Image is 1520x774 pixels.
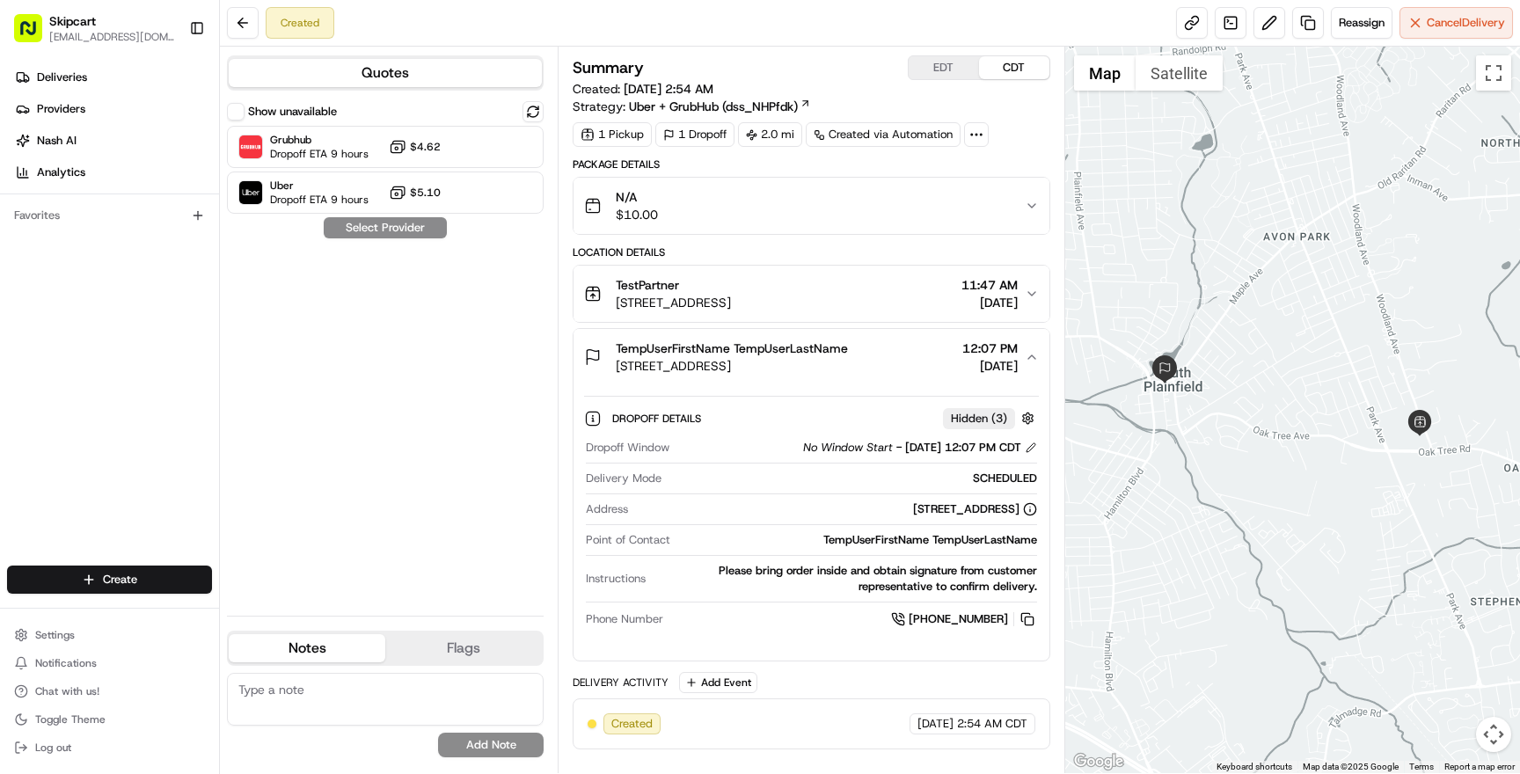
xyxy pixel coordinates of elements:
button: Notes [229,634,385,662]
span: [DATE] 12:07 PM CDT [905,440,1021,456]
div: Start new chat [60,168,289,186]
h3: Summary [573,60,644,76]
span: Toggle Theme [35,712,106,727]
span: [DATE] 2:54 AM [624,81,713,97]
span: [DATE] [961,294,1018,311]
input: Clear [46,113,290,132]
span: Delivery Mode [586,471,661,486]
span: Dropoff Details [612,412,705,426]
div: Location Details [573,245,1049,259]
a: 📗Knowledge Base [11,248,142,280]
span: Providers [37,101,85,117]
span: Knowledge Base [35,255,135,273]
div: Please bring order inside and obtain signature from customer representative to confirm delivery. [653,563,1036,595]
img: Google [1070,750,1128,773]
span: Created [611,716,653,732]
span: 2:54 AM CDT [957,716,1027,732]
button: Flags [385,634,542,662]
button: TestPartner[STREET_ADDRESS]11:47 AM[DATE] [574,266,1049,322]
a: Terms (opens in new tab) [1409,762,1434,771]
span: $4.62 [410,140,441,154]
button: Map camera controls [1476,717,1511,752]
a: Created via Automation [806,122,961,147]
span: - [896,440,902,456]
button: Hidden (3) [943,407,1039,429]
span: Uber + GrubHub (dss_NHPfdk) [629,98,798,115]
img: Uber [239,181,262,204]
span: Deliveries [37,69,87,85]
button: TempUserFirstName TempUserLastName[STREET_ADDRESS]12:07 PM[DATE] [574,329,1049,385]
span: Address [586,501,628,517]
button: Show satellite imagery [1136,55,1223,91]
span: [STREET_ADDRESS] [616,294,731,311]
button: Quotes [229,59,542,87]
span: Phone Number [586,611,663,627]
button: [EMAIL_ADDRESS][DOMAIN_NAME] [49,30,175,44]
button: CDT [979,56,1049,79]
div: 1 Dropoff [655,122,734,147]
span: [PHONE_NUMBER] [909,611,1008,627]
button: Keyboard shortcuts [1217,761,1292,773]
span: Settings [35,628,75,642]
span: Dropoff ETA 9 hours [270,193,369,207]
div: Favorites [7,201,212,230]
div: TempUserFirstName TempUserLastName[STREET_ADDRESS]12:07 PM[DATE] [574,385,1049,661]
button: CancelDelivery [1399,7,1513,39]
div: 💻 [149,257,163,271]
span: Uber [270,179,369,193]
div: We're available if you need us! [60,186,223,200]
span: N/A [616,188,658,206]
div: 2.0 mi [738,122,802,147]
span: No Window Start [803,440,893,456]
div: Package Details [573,157,1049,172]
label: Show unavailable [248,104,337,120]
span: $10.00 [616,206,658,223]
img: Nash [18,18,53,53]
button: Chat with us! [7,679,212,704]
span: Instructions [586,571,646,587]
button: Toggle fullscreen view [1476,55,1511,91]
span: Cancel Delivery [1427,15,1505,31]
span: Hidden ( 3 ) [951,411,1007,427]
span: Create [103,572,137,588]
button: $4.62 [389,138,441,156]
span: TestPartner [616,276,679,294]
div: 1 Pickup [573,122,652,147]
a: Nash AI [7,127,219,155]
a: 💻API Documentation [142,248,289,280]
span: API Documentation [166,255,282,273]
div: 📗 [18,257,32,271]
span: [DATE] [917,716,954,732]
button: Start new chat [299,173,320,194]
span: Chat with us! [35,684,99,698]
button: Settings [7,623,212,647]
a: Analytics [7,158,219,186]
button: $5.10 [389,184,441,201]
span: Dropoff ETA 9 hours [270,147,369,161]
span: Notifications [35,656,97,670]
span: Dropoff Window [586,440,669,456]
button: Create [7,566,212,594]
span: Created: [573,80,713,98]
a: Report a map error [1444,762,1515,771]
p: Welcome 👋 [18,70,320,99]
span: Nash AI [37,133,77,149]
div: Strategy: [573,98,811,115]
div: Delivery Activity [573,675,669,690]
button: Add Event [679,672,757,693]
span: Skipcart [49,12,96,30]
span: $5.10 [410,186,441,200]
img: 1736555255976-a54dd68f-1ca7-489b-9aae-adbdc363a1c4 [18,168,49,200]
span: 12:07 PM [962,340,1018,357]
a: [PHONE_NUMBER] [891,610,1037,629]
span: Pylon [175,298,213,311]
span: Map data ©2025 Google [1303,762,1399,771]
button: Show street map [1074,55,1136,91]
button: Log out [7,735,212,760]
button: N/A$10.00 [574,178,1049,234]
span: Grubhub [270,133,369,147]
span: Analytics [37,164,85,180]
button: Reassign [1331,7,1392,39]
